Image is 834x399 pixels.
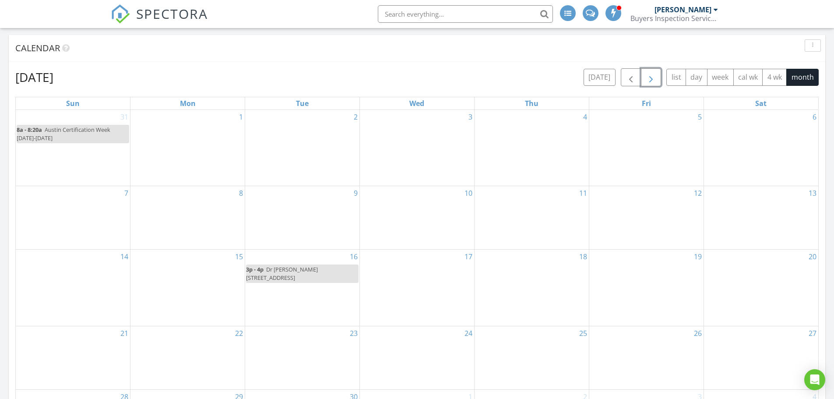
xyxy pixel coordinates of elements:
td: Go to September 10, 2025 [360,186,475,249]
button: 4 wk [762,69,787,86]
a: Go to September 19, 2025 [692,250,704,264]
a: Go to September 23, 2025 [348,326,359,340]
button: month [786,69,819,86]
a: Go to September 22, 2025 [233,326,245,340]
div: Open Intercom Messenger [804,369,825,390]
a: Go to September 16, 2025 [348,250,359,264]
a: Go to September 5, 2025 [696,110,704,124]
td: Go to September 2, 2025 [245,110,360,186]
a: Friday [640,97,653,109]
td: Go to September 22, 2025 [130,326,245,389]
div: [PERSON_NAME] [655,5,711,14]
a: Thursday [523,97,540,109]
a: Go to September 2, 2025 [352,110,359,124]
div: Buyers Inspection Services [630,14,718,23]
a: Go to September 13, 2025 [807,186,818,200]
td: Go to September 18, 2025 [474,250,589,326]
a: Go to September 12, 2025 [692,186,704,200]
td: Go to September 7, 2025 [16,186,130,249]
td: Go to September 21, 2025 [16,326,130,389]
a: Go to September 18, 2025 [577,250,589,264]
span: 8a - 8:20a [17,126,42,134]
a: Go to August 31, 2025 [119,110,130,124]
button: day [686,69,707,86]
a: Go to September 1, 2025 [237,110,245,124]
td: Go to August 31, 2025 [16,110,130,186]
a: Go to September 8, 2025 [237,186,245,200]
a: Wednesday [408,97,426,109]
span: Austin Certification Week [DATE]-[DATE] [17,126,110,142]
a: Go to September 25, 2025 [577,326,589,340]
a: Go to September 20, 2025 [807,250,818,264]
button: cal wk [733,69,763,86]
td: Go to September 5, 2025 [589,110,704,186]
a: Go to September 7, 2025 [123,186,130,200]
td: Go to September 1, 2025 [130,110,245,186]
td: Go to September 23, 2025 [245,326,360,389]
a: Go to September 10, 2025 [463,186,474,200]
td: Go to September 15, 2025 [130,250,245,326]
td: Go to September 26, 2025 [589,326,704,389]
td: Go to September 16, 2025 [245,250,360,326]
td: Go to September 12, 2025 [589,186,704,249]
td: Go to September 6, 2025 [704,110,818,186]
td: Go to September 19, 2025 [589,250,704,326]
a: Tuesday [294,97,310,109]
button: week [707,69,734,86]
td: Go to September 11, 2025 [474,186,589,249]
a: Go to September 4, 2025 [581,110,589,124]
span: SPECTORA [136,4,208,23]
a: Go to September 26, 2025 [692,326,704,340]
a: Go to September 15, 2025 [233,250,245,264]
a: Saturday [753,97,768,109]
a: Go to September 11, 2025 [577,186,589,200]
span: 3p - 4p [246,265,264,273]
a: Go to September 6, 2025 [811,110,818,124]
a: SPECTORA [111,12,208,30]
img: The Best Home Inspection Software - Spectora [111,4,130,24]
a: Go to September 14, 2025 [119,250,130,264]
a: Go to September 3, 2025 [467,110,474,124]
td: Go to September 3, 2025 [360,110,475,186]
td: Go to September 13, 2025 [704,186,818,249]
td: Go to September 14, 2025 [16,250,130,326]
a: Go to September 21, 2025 [119,326,130,340]
td: Go to September 20, 2025 [704,250,818,326]
button: Previous month [621,68,641,86]
td: Go to September 8, 2025 [130,186,245,249]
td: Go to September 25, 2025 [474,326,589,389]
td: Go to September 4, 2025 [474,110,589,186]
td: Go to September 9, 2025 [245,186,360,249]
button: list [666,69,686,86]
span: Calendar [15,42,60,54]
a: Monday [178,97,197,109]
a: Sunday [64,97,81,109]
a: Go to September 27, 2025 [807,326,818,340]
a: Go to September 9, 2025 [352,186,359,200]
input: Search everything... [378,5,553,23]
td: Go to September 17, 2025 [360,250,475,326]
td: Go to September 27, 2025 [704,326,818,389]
h2: [DATE] [15,68,53,86]
button: Next month [641,68,662,86]
a: Go to September 24, 2025 [463,326,474,340]
button: [DATE] [584,69,616,86]
td: Go to September 24, 2025 [360,326,475,389]
a: Go to September 17, 2025 [463,250,474,264]
span: Dr [PERSON_NAME] [STREET_ADDRESS] [246,265,318,282]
